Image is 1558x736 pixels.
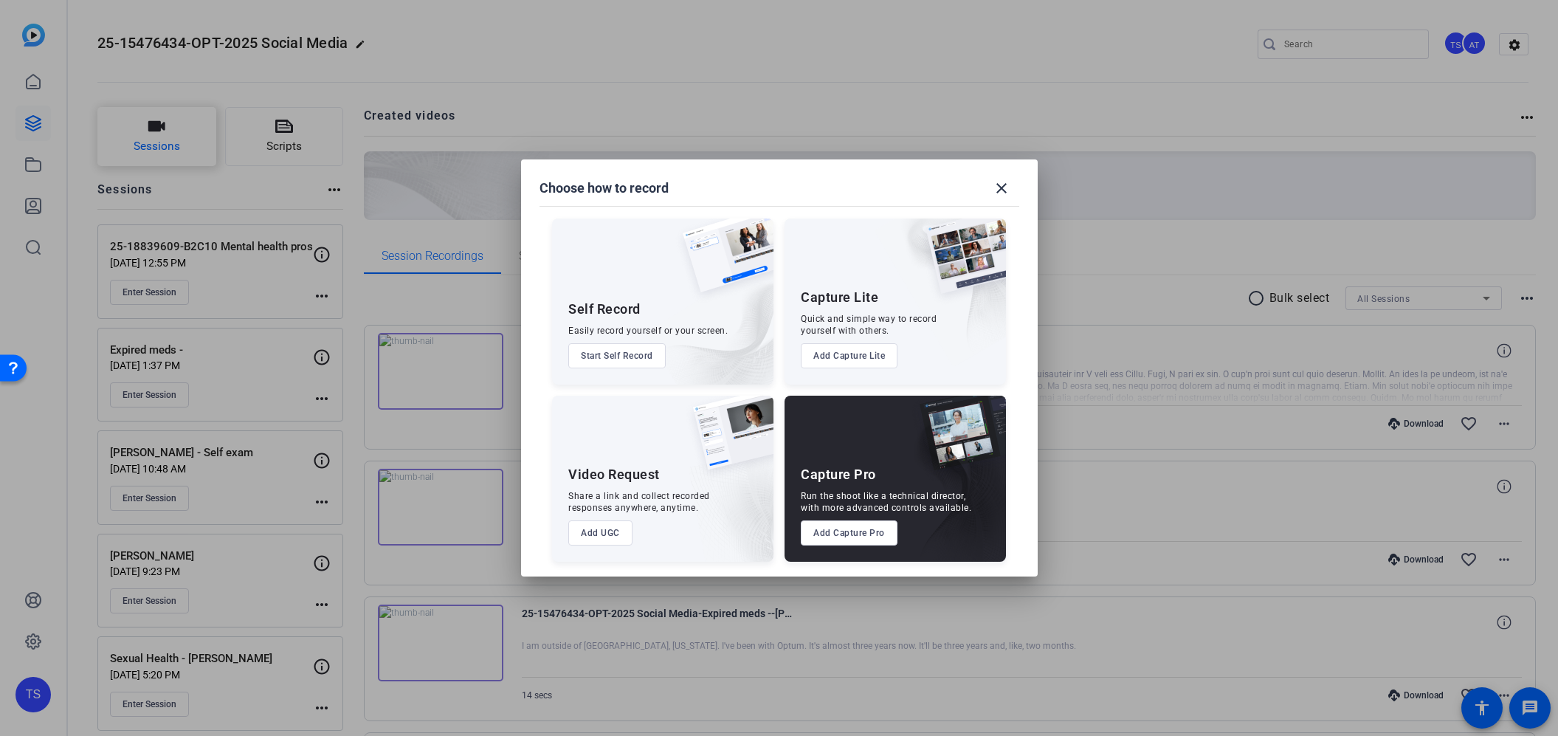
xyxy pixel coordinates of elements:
[993,179,1010,197] mat-icon: close
[645,250,773,385] img: embarkstudio-self-record.png
[568,343,666,368] button: Start Self Record
[909,396,1006,486] img: capture-pro.png
[801,289,878,306] div: Capture Lite
[801,520,897,546] button: Add Capture Pro
[801,313,937,337] div: Quick and simple way to record yourself with others.
[688,441,773,562] img: embarkstudio-ugc-content.png
[897,414,1006,562] img: embarkstudio-capture-pro.png
[801,490,971,514] div: Run the shoot like a technical director, with more advanced controls available.
[568,300,641,318] div: Self Record
[568,520,632,546] button: Add UGC
[672,219,773,307] img: self-record.png
[914,219,1006,309] img: capture-lite.png
[568,490,710,514] div: Share a link and collect recorded responses anywhere, anytime.
[682,396,773,485] img: ugc-content.png
[801,343,897,368] button: Add Capture Lite
[874,219,1006,366] img: embarkstudio-capture-lite.png
[540,179,669,197] h1: Choose how to record
[801,466,876,484] div: Capture Pro
[568,325,728,337] div: Easily record yourself or your screen.
[568,466,660,484] div: Video Request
